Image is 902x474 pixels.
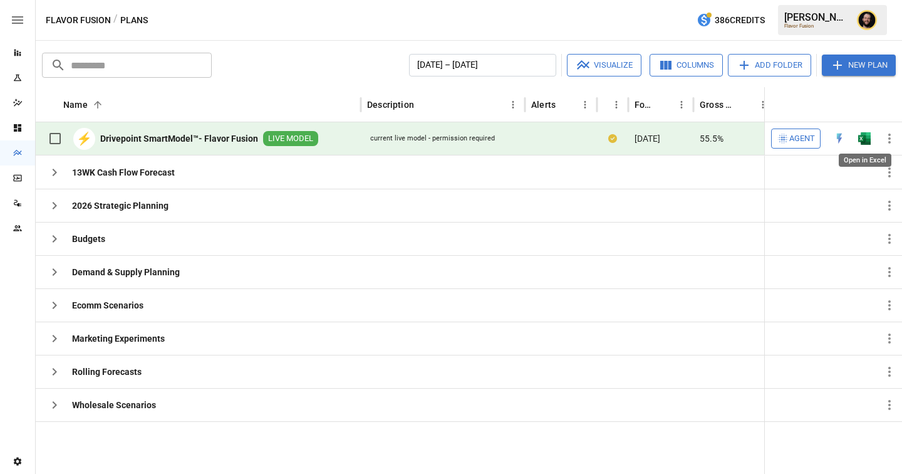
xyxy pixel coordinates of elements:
[63,100,88,110] div: Name
[833,132,846,145] img: quick-edit-flash.b8aec18c.svg
[857,10,877,30] img: Ciaran Nugent
[771,129,821,149] button: Agent
[715,13,765,28] span: 386 Credits
[72,366,142,378] b: Rolling Forecasts
[72,266,180,278] b: Demand & Supply Planning
[72,299,143,312] b: Ecomm Scenarios
[557,96,574,113] button: Sort
[789,132,815,146] span: Agent
[822,55,896,76] button: New Plan
[46,13,111,28] button: Flavor Fusion
[884,96,902,113] button: Sort
[650,54,723,76] button: Columns
[567,54,641,76] button: Visualize
[858,132,871,145] div: Open in Excel
[635,100,654,110] div: Forecast start
[673,96,690,113] button: Forecast start column menu
[72,199,168,212] b: 2026 Strategic Planning
[504,96,522,113] button: Description column menu
[73,128,95,150] div: ⚡
[113,13,118,28] div: /
[263,133,318,145] span: LIVE MODEL
[655,96,673,113] button: Sort
[72,166,175,179] b: 13WK Cash Flow Forecast
[576,96,594,113] button: Alerts column menu
[608,132,617,145] div: Your plan has changes in Excel that are not reflected in the Drivepoint Data Warehouse, select "S...
[858,132,871,145] img: excel-icon.76473adf.svg
[72,233,105,245] b: Budgets
[700,132,723,145] span: 55.5%
[692,9,770,32] button: 386Credits
[415,96,433,113] button: Sort
[754,96,772,113] button: Gross Margin column menu
[784,23,849,29] div: Flavor Fusion
[839,154,891,167] div: Open in Excel
[700,100,735,110] div: Gross Margin
[728,54,811,76] button: Add Folder
[72,332,165,345] b: Marketing Experiments
[89,96,106,113] button: Sort
[598,96,615,113] button: Sort
[367,100,414,110] div: Description
[737,96,754,113] button: Sort
[784,11,849,23] div: [PERSON_NAME]
[608,96,625,113] button: Status column menu
[833,132,846,145] div: Open in Quick Edit
[409,54,556,76] button: [DATE] – [DATE]
[72,399,156,411] b: Wholesale Scenarios
[628,122,693,155] div: [DATE]
[100,132,258,145] b: Drivepoint SmartModel™- Flavor Fusion
[531,100,556,110] div: Alerts
[849,3,884,38] button: Ciaran Nugent
[370,134,495,144] div: current live model - permission required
